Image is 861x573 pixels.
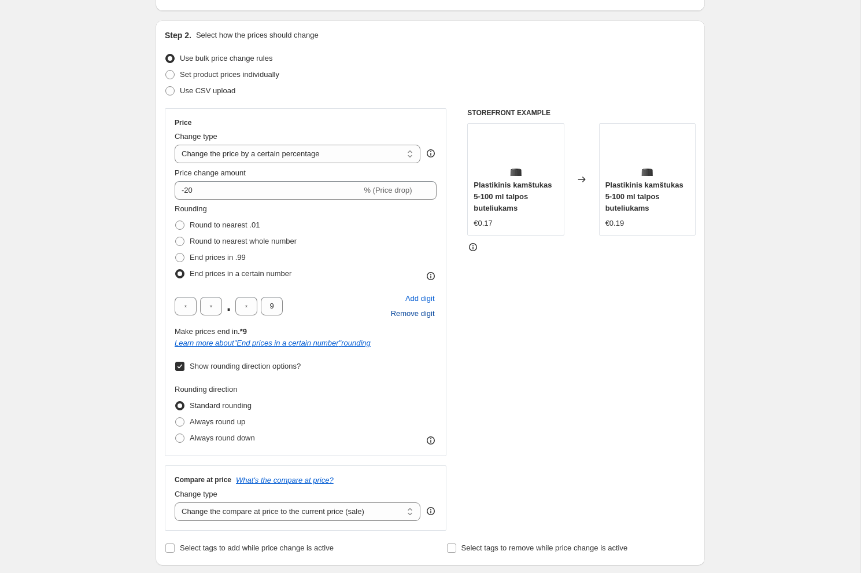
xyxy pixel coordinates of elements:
h6: STOREFRONT EXAMPLE [467,108,696,117]
input: ﹡ [175,297,197,315]
div: help [425,148,437,159]
span: Select tags to add while price change is active [180,543,334,552]
div: €0.17 [474,218,493,229]
span: End prices in .99 [190,253,246,262]
span: Plastikinis kamštukas 5-100 ml talpos buteliukams [605,181,683,212]
span: Plastikinis kamštukas 5-100 ml talpos buteliukams [474,181,552,212]
input: ﹡ [261,297,283,315]
span: Change type [175,132,217,141]
span: Change type [175,490,217,498]
span: Select tags to remove while price change is active [461,543,628,552]
button: Add placeholder [404,291,437,306]
span: Round to nearest whole number [190,237,297,245]
button: What's the compare at price? [236,476,334,484]
span: Always round down [190,434,255,442]
input: ﹡ [200,297,222,315]
input: -15 [175,181,361,200]
p: Select how the prices should change [196,30,319,41]
span: Add digit [405,293,435,304]
span: Rounding direction [175,385,237,394]
span: Use bulk price change rules [180,54,272,63]
button: Remove placeholder [389,306,437,321]
span: Set product prices individually [180,70,279,79]
i: Learn more about " End prices in a certain number " rounding [175,339,371,347]
a: Learn more about"End prices in a certain number"rounding [175,339,371,347]
img: Artboard1copy12_ac42c7bc-33e9-4aa7-b909-a1e63b2354f0_80x.png [624,130,670,176]
span: Remove digit [391,308,435,319]
div: help [425,505,437,517]
input: ﹡ [235,297,257,315]
div: €0.19 [605,218,624,229]
span: Use CSV upload [180,86,235,95]
h3: Price [175,118,191,127]
span: End prices in a certain number [190,269,291,278]
span: Always round up [190,417,245,426]
h3: Compare at price [175,475,231,484]
span: Make prices end in [175,327,247,336]
span: % (Price drop) [364,186,412,194]
span: Show rounding direction options? [190,362,301,370]
h2: Step 2. [165,30,191,41]
span: Round to nearest .01 [190,221,260,229]
span: Rounding [175,204,207,213]
span: Standard rounding [190,401,252,410]
span: Price change amount [175,168,246,177]
img: Artboard1copy12_ac42c7bc-33e9-4aa7-b909-a1e63b2354f0_80x.png [493,130,539,176]
span: . [226,297,232,315]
